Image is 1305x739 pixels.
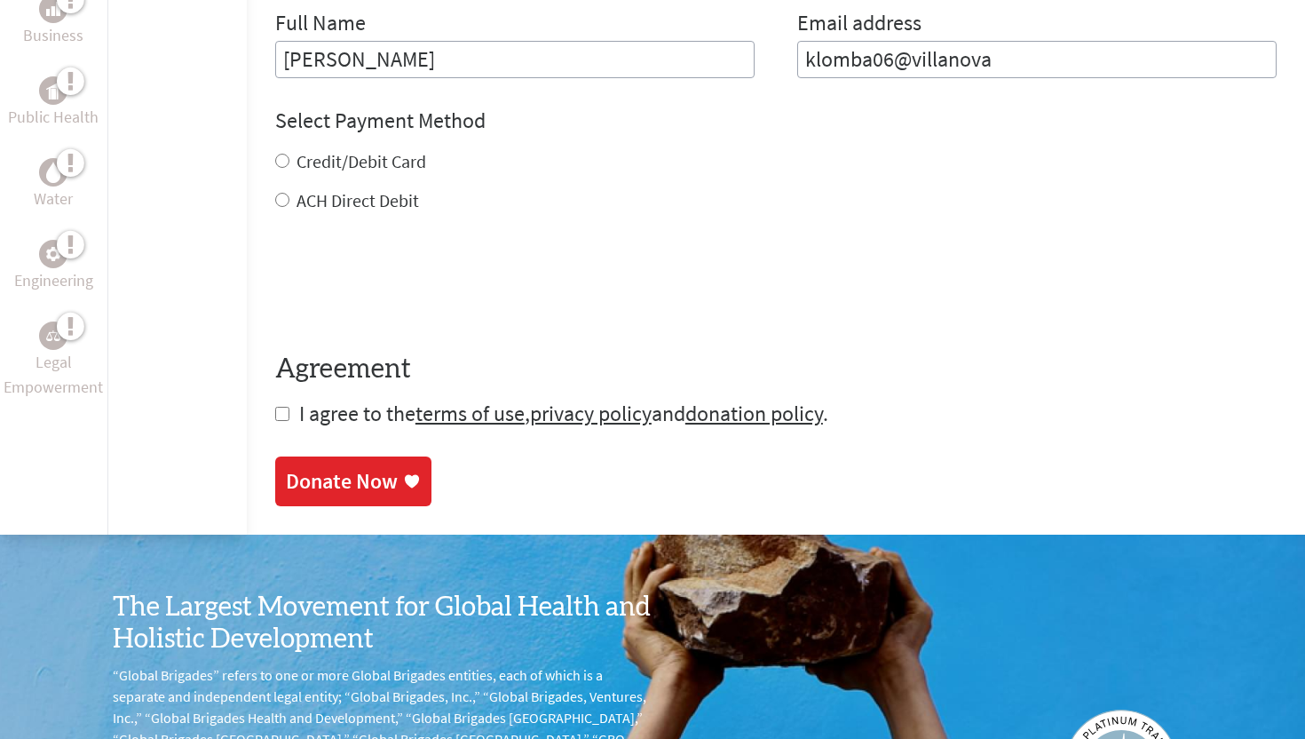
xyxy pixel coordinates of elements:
img: Water [46,163,60,183]
p: Engineering [14,268,93,293]
div: Water [39,158,67,187]
div: Donate Now [286,467,398,496]
img: Legal Empowerment [46,330,60,341]
h3: The Largest Movement for Global Health and Holistic Development [113,592,652,656]
a: Donate Now [275,457,431,506]
a: privacy policy [530,400,652,427]
img: Business [46,2,60,16]
iframe: reCAPTCHA [275,249,545,318]
a: EngineeringEngineering [14,240,93,293]
a: Public HealthPublic Health [8,76,99,130]
img: Public Health [46,82,60,99]
img: Engineering [46,247,60,261]
div: Legal Empowerment [39,322,67,350]
label: ACH Direct Debit [297,189,419,211]
p: Water [34,187,73,211]
div: Engineering [39,240,67,268]
input: Enter Full Name [275,41,755,78]
div: Public Health [39,76,67,105]
h4: Agreement [275,354,1277,385]
a: donation policy [685,400,823,427]
p: Business [23,23,83,48]
a: terms of use [415,400,525,427]
p: Legal Empowerment [4,350,104,400]
label: Email address [797,9,921,41]
input: Your Email [797,41,1277,78]
span: I agree to the , and . [299,400,828,427]
a: Legal EmpowermentLegal Empowerment [4,322,104,400]
p: Public Health [8,105,99,130]
label: Credit/Debit Card [297,150,426,172]
h4: Select Payment Method [275,107,1277,135]
label: Full Name [275,9,366,41]
a: WaterWater [34,158,73,211]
